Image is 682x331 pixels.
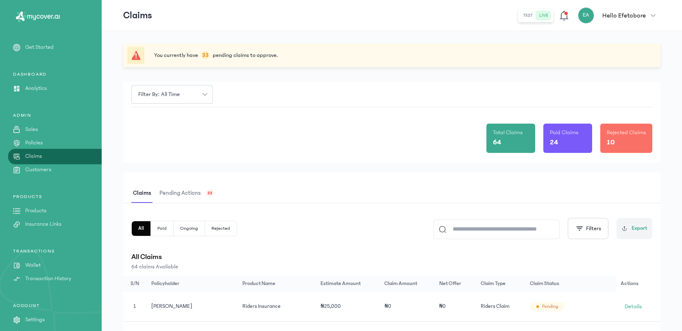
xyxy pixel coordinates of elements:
p: Transaction History [25,274,71,283]
span: Filter by: all time [133,90,185,99]
th: S/N [123,276,146,292]
th: Claim Type [476,276,525,292]
span: 1 [133,303,136,309]
p: 10 [607,137,615,148]
span: Export [632,224,647,233]
td: ₦0 [434,292,476,322]
p: Customers [25,165,51,174]
th: Product Name [238,276,316,292]
span: Details [625,303,642,311]
span: 33 [207,190,212,196]
p: Claims [123,9,152,22]
button: Pending actions33 [158,184,219,203]
button: Filter by: all time [131,85,213,104]
span: Pending [542,303,558,310]
p: Settings [25,316,45,324]
p: Policies [25,139,43,147]
a: Details [621,300,646,313]
button: EAHello Efetobore [578,7,660,24]
p: Sales [25,125,38,134]
span: [PERSON_NAME] [151,303,192,309]
p: Products [25,207,46,215]
button: All [132,221,151,236]
button: Claims [131,184,158,203]
th: Actions [616,276,660,292]
button: Export [617,218,652,239]
p: Total Claims [493,128,523,137]
th: Net Offer [434,276,476,292]
p: 64 [493,137,501,148]
button: You currently have33pending claims to approve. [154,51,278,59]
td: ₦0 [379,292,434,322]
p: 33 [201,51,209,59]
span: Claims [131,184,153,203]
th: Estimate Amount [316,276,379,292]
td: ₦25,000 [316,292,379,322]
button: Ongoing [174,221,205,236]
span: Pending actions [158,184,203,203]
button: Filters [568,218,608,239]
p: Hello Efetobore [602,11,646,20]
p: Analytics [25,84,47,93]
button: Paid [151,221,174,236]
p: Wallet [25,261,41,270]
button: live [536,11,551,20]
div: EA [578,7,594,24]
td: Riders Insurance [238,292,316,322]
p: All Claims [131,251,652,263]
th: Claim Amount [379,276,434,292]
p: 64 claims Available [131,263,652,271]
button: test [520,11,536,20]
p: Paid Claims [550,128,578,137]
p: Claims [25,152,42,161]
p: Insurance Links [25,220,61,229]
span: Riders Claim [481,303,510,309]
th: Claim Status [525,276,615,292]
th: Policyholder [146,276,238,292]
p: Get Started [25,43,54,52]
p: 24 [550,137,558,148]
button: Rejected [205,221,237,236]
p: Rejected Claims [607,128,646,137]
